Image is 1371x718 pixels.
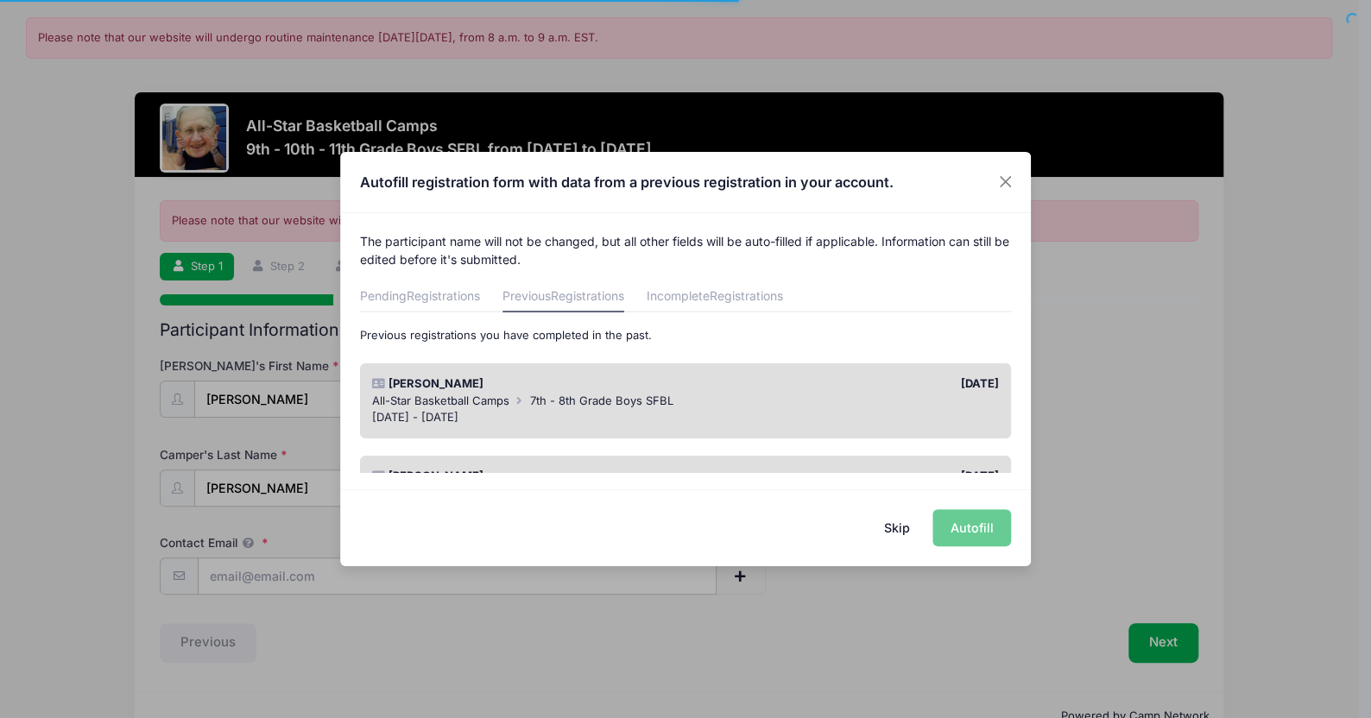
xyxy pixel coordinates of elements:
[685,468,1008,485] div: [DATE]
[647,281,783,312] a: Incomplete
[502,281,624,312] a: Previous
[407,288,480,303] span: Registrations
[530,394,673,407] span: 7th - 8th Grade Boys SFBL
[372,394,509,407] span: All-Star Basketball Camps
[710,288,783,303] span: Registrations
[866,509,927,546] button: Skip
[363,375,685,393] div: [PERSON_NAME]
[551,288,624,303] span: Registrations
[360,172,894,192] h4: Autofill registration form with data from a previous registration in your account.
[685,375,1008,393] div: [DATE]
[360,281,480,312] a: Pending
[990,167,1021,198] button: Close
[372,409,1000,426] div: [DATE] - [DATE]
[363,468,685,485] div: [PERSON_NAME]
[360,232,1012,268] p: The participant name will not be changed, but all other fields will be auto-filled if applicable....
[360,327,1012,344] p: Previous registrations you have completed in the past.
